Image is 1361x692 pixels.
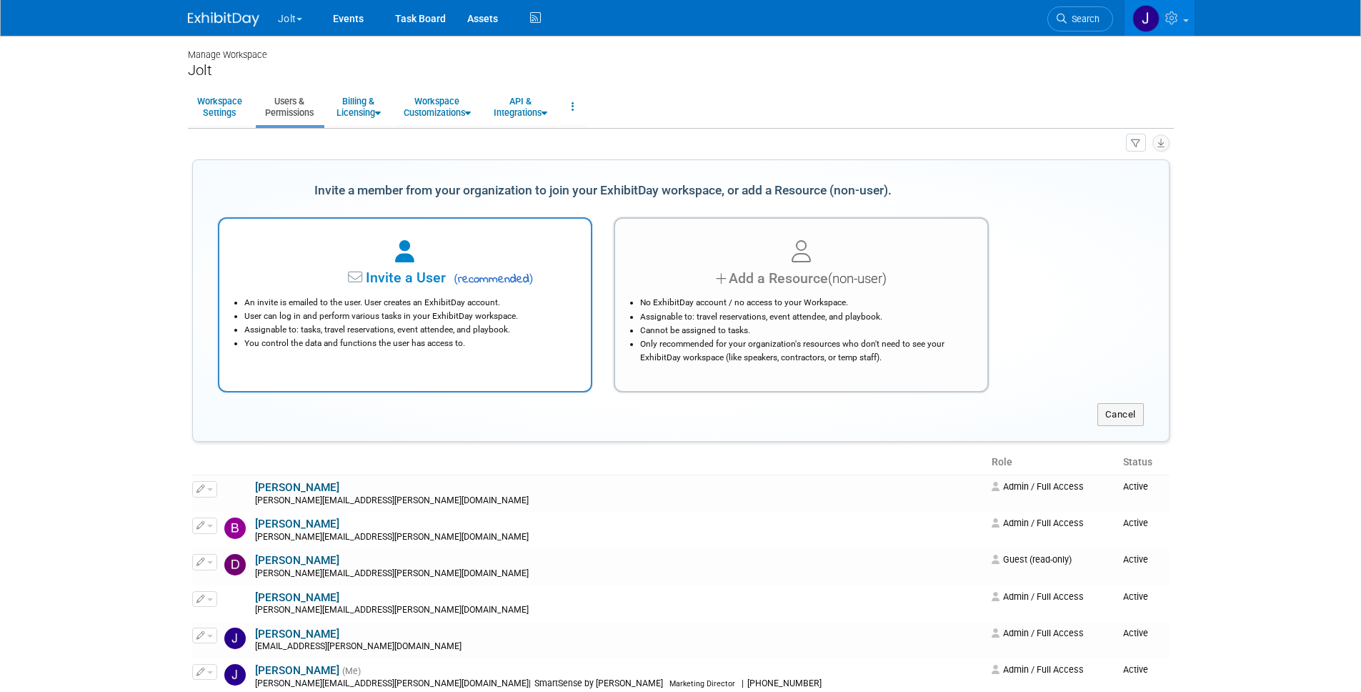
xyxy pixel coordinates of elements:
[992,664,1084,675] span: Admin / Full Access
[992,591,1084,602] span: Admin / Full Access
[992,554,1072,565] span: Guest (read-only)
[244,337,574,350] li: You control the data and functions the user has access to.
[255,641,982,653] div: [EMAIL_ADDRESS][PERSON_NAME][DOMAIN_NAME]
[255,532,982,543] div: [PERSON_NAME][EMAIL_ADDRESS][PERSON_NAME][DOMAIN_NAME]
[992,628,1084,638] span: Admin / Full Access
[224,664,246,686] img: Jeff Eltringham
[1123,664,1148,675] span: Active
[394,89,480,124] a: WorkspaceCustomizations
[1123,591,1148,602] span: Active
[256,89,323,124] a: Users &Permissions
[224,628,246,649] img: JayneAnn Copeland
[1123,554,1148,565] span: Active
[640,337,969,365] li: Only recommended for your organization's resources who don't need to see your ExhibitDay workspac...
[224,481,246,503] img: Aaron Webster
[531,678,667,688] span: SmartSense by [PERSON_NAME]
[327,89,390,124] a: Billing &Licensing
[1067,14,1100,24] span: Search
[224,554,246,575] img: David Doty
[244,310,574,323] li: User can log in and perform various tasks in your ExhibitDay workspace.
[454,272,458,285] span: (
[244,296,574,310] li: An invite is emailed to the user. User creates an ExhibitDay account.
[1123,481,1148,492] span: Active
[1047,6,1113,31] a: Search
[255,628,339,641] a: [PERSON_NAME]
[244,323,574,337] li: Assignable to: tasks, travel reservations, event attendee, and playbook.
[1117,450,1169,475] th: Status
[992,518,1084,528] span: Admin / Full Access
[744,678,826,688] span: [PHONE_NUMBER]
[992,481,1084,492] span: Admin / Full Access
[255,481,339,494] a: [PERSON_NAME]
[255,678,982,690] div: [PERSON_NAME][EMAIL_ADDRESS][PERSON_NAME][DOMAIN_NAME]
[529,272,534,285] span: )
[188,12,259,26] img: ExhibitDay
[255,495,982,507] div: [PERSON_NAME][EMAIL_ADDRESS][PERSON_NAME][DOMAIN_NAME]
[669,679,735,688] span: Marketing Director
[255,605,982,616] div: [PERSON_NAME][EMAIL_ADDRESS][PERSON_NAME][DOMAIN_NAME]
[342,666,361,676] span: (Me)
[255,518,339,530] a: [PERSON_NAME]
[255,591,339,604] a: [PERSON_NAME]
[742,678,744,688] span: |
[255,554,339,567] a: [PERSON_NAME]
[188,36,1174,61] div: Manage Workspace
[218,175,989,207] div: Invite a member from your organization to join your ExhibitDay workspace, or add a Resource (non-...
[255,568,982,580] div: [PERSON_NAME][EMAIL_ADDRESS][PERSON_NAME][DOMAIN_NAME]
[449,271,533,288] span: recommended
[188,61,1174,79] div: Jolt
[1132,5,1160,32] img: Jeff Eltringham
[1123,628,1148,638] span: Active
[224,591,246,613] img: Eric Neilsen
[224,518,246,539] img: Brooke Valderrama
[1123,518,1148,528] span: Active
[633,268,969,289] div: Add a Resource
[276,270,446,286] span: Invite a User
[484,89,557,124] a: API &Integrations
[640,310,969,324] li: Assignable to: travel reservations, event attendee, and playbook.
[640,296,969,310] li: No ExhibitDay account / no access to your Workspace.
[1097,403,1144,426] button: Cancel
[640,324,969,337] li: Cannot be assigned to tasks.
[529,678,531,688] span: |
[986,450,1117,475] th: Role
[828,271,887,287] span: (non-user)
[188,89,251,124] a: WorkspaceSettings
[255,664,339,677] a: [PERSON_NAME]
